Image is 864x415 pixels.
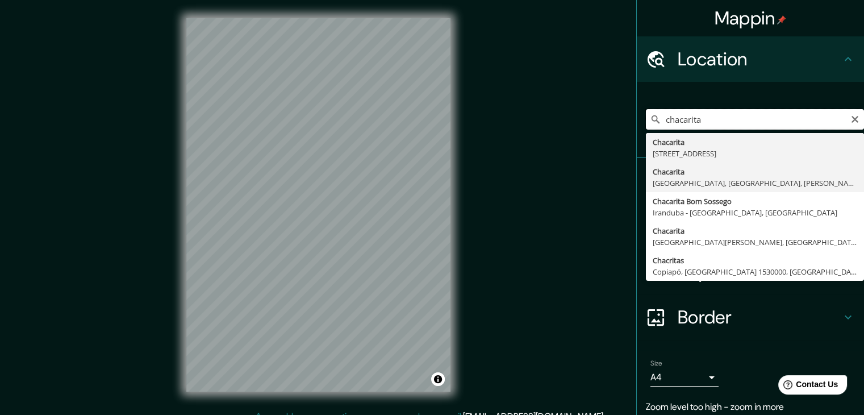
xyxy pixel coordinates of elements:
[653,166,857,177] div: Chacarita
[653,136,857,148] div: Chacarita
[653,177,857,189] div: [GEOGRAPHIC_DATA], [GEOGRAPHIC_DATA], [PERSON_NAME][GEOGRAPHIC_DATA]
[186,18,450,392] canvas: Map
[650,368,719,387] div: A4
[653,236,857,248] div: [GEOGRAPHIC_DATA][PERSON_NAME], [GEOGRAPHIC_DATA], B6550, [GEOGRAPHIC_DATA]
[653,196,857,207] div: Chacarita Bom Sossego
[715,7,787,30] h4: Mappin
[678,306,841,329] h4: Border
[777,15,786,24] img: pin-icon.png
[646,400,855,414] p: Zoom level too high - zoom in more
[653,207,857,218] div: Iranduba - [GEOGRAPHIC_DATA], [GEOGRAPHIC_DATA]
[650,359,662,368] label: Size
[678,260,841,283] h4: Layout
[653,225,857,236] div: Chacarita
[653,266,857,277] div: Copiapó, [GEOGRAPHIC_DATA] 1530000, [GEOGRAPHIC_DATA]
[653,148,857,159] div: [STREET_ADDRESS]
[431,372,445,386] button: Toggle attribution
[637,249,864,294] div: Layout
[637,158,864,204] div: Pins
[646,109,864,130] input: Pick your city or area
[763,371,852,402] iframe: Help widget launcher
[850,113,859,124] button: Clear
[678,48,841,70] h4: Location
[637,36,864,82] div: Location
[653,255,857,266] div: Chacritas
[637,204,864,249] div: Style
[637,294,864,340] div: Border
